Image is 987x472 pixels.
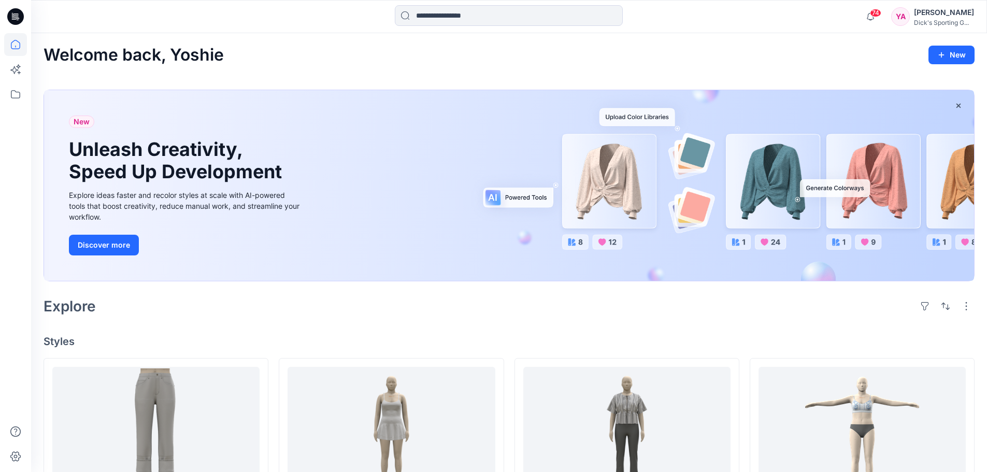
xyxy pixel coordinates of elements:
[69,235,302,255] a: Discover more
[44,298,96,314] h2: Explore
[74,116,90,128] span: New
[69,235,139,255] button: Discover more
[44,335,975,348] h4: Styles
[891,7,910,26] div: YA
[914,6,974,19] div: [PERSON_NAME]
[914,19,974,26] div: Dick's Sporting G...
[928,46,975,64] button: New
[69,138,287,183] h1: Unleash Creativity, Speed Up Development
[870,9,881,17] span: 74
[69,190,302,222] div: Explore ideas faster and recolor styles at scale with AI-powered tools that boost creativity, red...
[44,46,224,65] h2: Welcome back, Yoshie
